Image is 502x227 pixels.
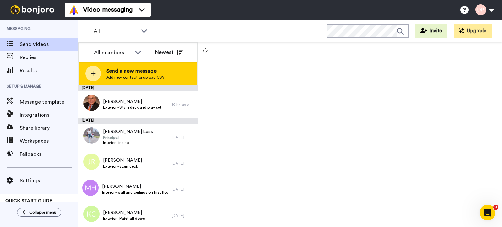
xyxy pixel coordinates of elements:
span: [PERSON_NAME] [103,209,145,216]
button: Upgrade [454,24,492,38]
img: kc.png [83,206,100,222]
span: Message template [20,98,78,106]
img: mh.png [82,180,99,196]
div: [DATE] [78,85,198,91]
div: 10 hr. ago [172,102,194,107]
span: Add new contact or upload CSV [106,75,165,80]
span: Send videos [20,41,78,48]
span: Fallbacks [20,150,78,158]
button: Collapse menu [17,208,61,217]
span: Results [20,67,78,74]
span: [PERSON_NAME] [102,183,168,190]
span: Interior - inside [103,140,153,145]
span: Exterior - stain deck [103,164,142,169]
span: [PERSON_NAME] [103,98,161,105]
span: Principal [103,135,153,140]
img: 5d43ce17-beb6-4d04-9044-d0129ccc4464.jpg [83,95,100,111]
span: Replies [20,54,78,61]
span: QUICK START GUIDE [5,199,52,203]
div: [DATE] [78,118,198,124]
span: Exterior - Paint all doors [103,216,145,221]
div: [DATE] [172,135,194,140]
span: Share library [20,124,78,132]
img: jr.png [83,154,100,170]
iframe: Intercom live chat [480,205,495,220]
span: Send a new message [106,67,165,75]
span: Settings [20,177,78,185]
span: Workspaces [20,137,78,145]
span: Collapse menu [29,210,56,215]
div: [DATE] [172,187,194,192]
img: bj-logo-header-white.svg [8,5,57,14]
img: vm-color.svg [69,5,79,15]
div: All members [94,49,131,57]
span: [PERSON_NAME] [103,157,142,164]
span: Video messaging [83,5,133,14]
span: Integrations [20,111,78,119]
span: 9 [493,205,498,210]
span: Interior - wall and ceilings on first floor living room, dining & kitchen. Ceilings & walls in ha... [102,190,168,195]
button: Invite [415,24,447,38]
span: All [94,27,138,35]
img: 98bb060d-4b55-4bd1-aa18-f7526a177d76.jpg [83,127,100,144]
span: [PERSON_NAME] Less [103,128,153,135]
span: Exterior - Stain deck and play set [103,105,161,110]
button: Newest [150,46,188,59]
div: [DATE] [172,161,194,166]
div: [DATE] [172,213,194,218]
